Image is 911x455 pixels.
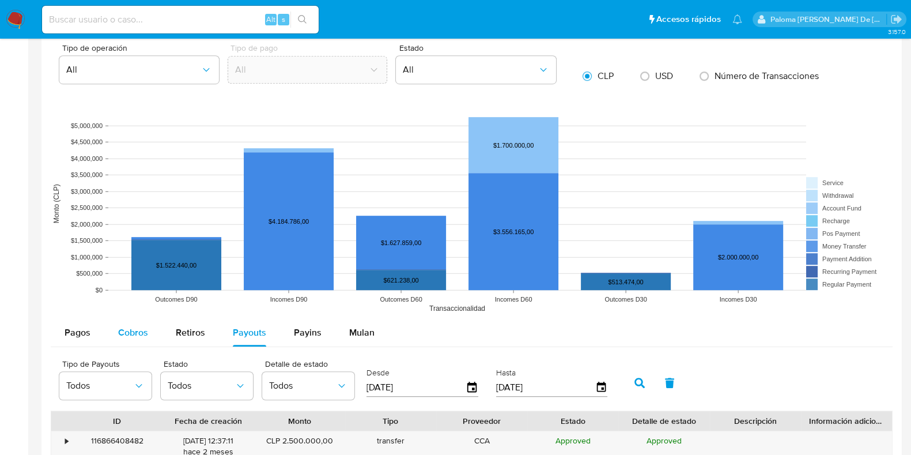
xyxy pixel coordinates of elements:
[282,14,285,25] span: s
[890,13,902,25] a: Salir
[290,12,314,28] button: search-icon
[887,27,905,36] span: 3.157.0
[770,14,887,25] p: paloma.falcondesoto@mercadolibre.cl
[42,12,319,27] input: Buscar usuario o caso...
[266,14,275,25] span: Alt
[732,14,742,24] a: Notificaciones
[656,13,721,25] span: Accesos rápidos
